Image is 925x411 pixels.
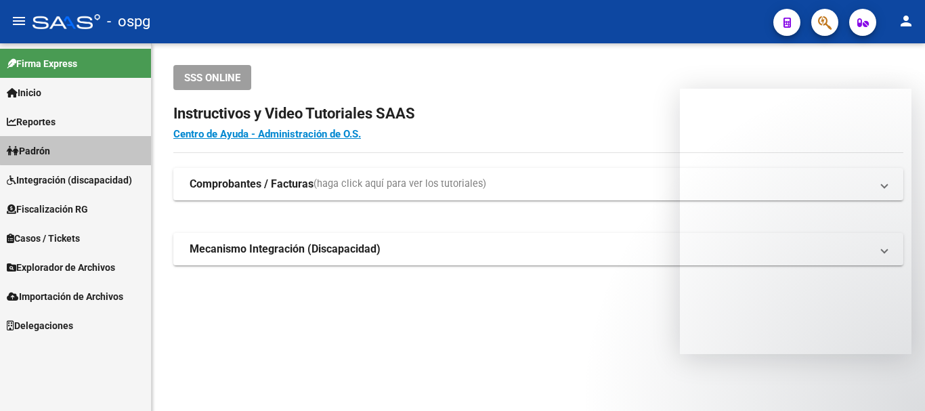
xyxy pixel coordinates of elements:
[190,242,381,257] strong: Mecanismo Integración (Discapacidad)
[7,289,123,304] span: Importación de Archivos
[7,114,56,129] span: Reportes
[173,128,361,140] a: Centro de Ayuda - Administración de O.S.
[190,177,314,192] strong: Comprobantes / Facturas
[879,365,911,397] iframe: Intercom live chat
[314,177,486,192] span: (haga click aquí para ver los tutoriales)
[7,260,115,275] span: Explorador de Archivos
[173,233,903,265] mat-expansion-panel-header: Mecanismo Integración (Discapacidad)
[7,318,73,333] span: Delegaciones
[7,85,41,100] span: Inicio
[7,202,88,217] span: Fiscalización RG
[173,168,903,200] mat-expansion-panel-header: Comprobantes / Facturas(haga click aquí para ver los tutoriales)
[11,13,27,29] mat-icon: menu
[680,89,911,354] iframe: Intercom live chat mensaje
[7,173,132,188] span: Integración (discapacidad)
[7,144,50,158] span: Padrón
[7,56,77,71] span: Firma Express
[173,101,903,127] h2: Instructivos y Video Tutoriales SAAS
[173,65,251,90] button: SSS ONLINE
[898,13,914,29] mat-icon: person
[107,7,150,37] span: - ospg
[7,231,80,246] span: Casos / Tickets
[184,72,240,84] span: SSS ONLINE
